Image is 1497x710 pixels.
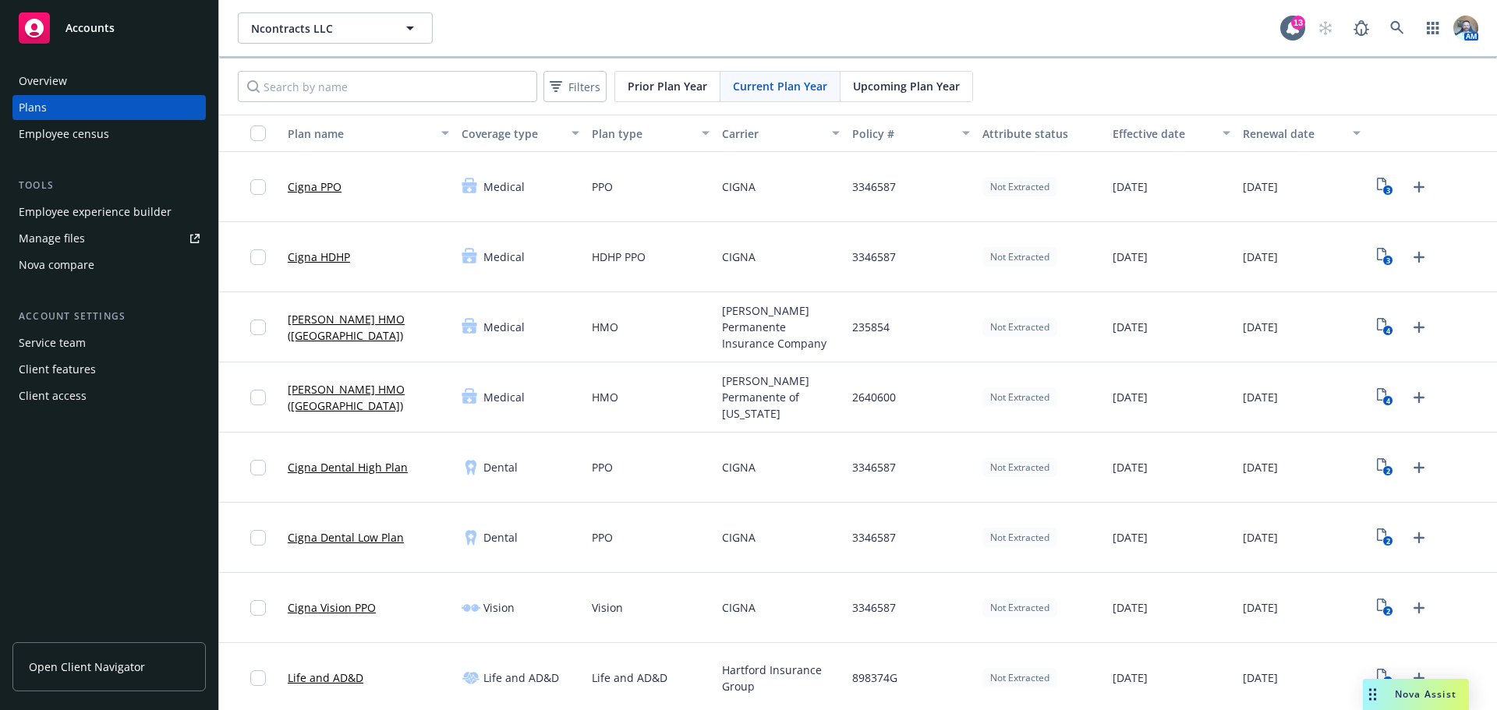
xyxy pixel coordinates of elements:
text: 3 [1386,256,1390,266]
span: [DATE] [1113,249,1148,265]
span: Accounts [65,22,115,34]
span: Life and AD&D [483,669,559,686]
span: [PERSON_NAME] Permanente Insurance Company [722,302,840,351]
div: Policy # [852,125,953,142]
span: HDHP PPO [592,249,646,265]
div: Not Extracted [982,668,1057,687]
div: Employee census [19,122,109,147]
span: [DATE] [1243,389,1278,405]
div: Plans [19,95,47,120]
span: Medical [483,178,525,195]
input: Toggle Row Selected [250,530,266,546]
a: Manage files [12,226,206,251]
a: Cigna Vision PPO [288,599,376,616]
button: Carrier [716,115,846,152]
input: Toggle Row Selected [250,600,266,616]
span: 2640600 [852,389,896,405]
button: Coverage type [455,115,586,152]
text: 2 [1386,536,1390,546]
div: Effective date [1113,125,1213,142]
span: HMO [592,319,618,335]
span: [DATE] [1113,319,1148,335]
a: Upload Plan Documents [1407,315,1432,340]
a: View Plan Documents [1373,175,1398,200]
div: Renewal date [1243,125,1343,142]
a: Accounts [12,6,206,50]
span: HMO [592,389,618,405]
span: CIGNA [722,599,756,616]
span: 898374G [852,669,897,686]
div: Attribute status [982,125,1100,142]
span: Dental [483,459,518,475]
input: Toggle Row Selected [250,179,266,195]
a: Plans [12,95,206,120]
a: Search [1382,12,1413,44]
a: Employee experience builder [12,200,206,224]
span: Current Plan Year [733,78,827,94]
div: Not Extracted [982,387,1057,407]
span: [DATE] [1113,389,1148,405]
a: View Plan Documents [1373,385,1398,410]
text: 4 [1386,396,1390,406]
a: Upload Plan Documents [1407,385,1432,410]
span: PPO [592,529,613,546]
input: Toggle Row Selected [250,249,266,265]
text: 3 [1386,185,1390,196]
a: Employee census [12,122,206,147]
div: Not Extracted [982,457,1057,477]
a: View Plan Documents [1373,455,1398,480]
a: View Plan Documents [1373,525,1398,550]
a: Upload Plan Documents [1407,455,1432,480]
span: [DATE] [1243,599,1278,616]
input: Toggle Row Selected [250,320,266,335]
a: Cigna Dental Low Plan [288,529,404,546]
span: CIGNA [722,459,756,475]
a: Overview [12,69,206,94]
div: Client features [19,357,96,382]
div: Coverage type [462,125,562,142]
span: Ncontracts LLC [251,20,386,37]
a: View Plan Documents [1373,595,1398,620]
span: Open Client Navigator [29,659,145,675]
button: Attribute status [976,115,1106,152]
button: Plan type [586,115,716,152]
a: View Plan Documents [1373,245,1398,270]
input: Search by name [238,71,537,102]
span: [DATE] [1243,319,1278,335]
span: Nova Assist [1395,687,1456,701]
a: View Plan Documents [1373,315,1398,340]
a: Client access [12,383,206,408]
span: Life and AD&D [592,669,667,686]
a: Cigna PPO [288,178,342,195]
div: Nova compare [19,253,94,277]
span: 235854 [852,319,890,335]
span: [DATE] [1113,459,1148,475]
span: [DATE] [1243,459,1278,475]
input: Toggle Row Selected [250,460,266,475]
a: Report a Bug [1346,12,1377,44]
span: [DATE] [1113,529,1148,546]
span: [DATE] [1243,178,1278,195]
input: Toggle Row Selected [250,390,266,405]
div: Employee experience builder [19,200,172,224]
a: Client features [12,357,206,382]
span: Prior Plan Year [628,78,707,94]
div: Not Extracted [982,177,1057,196]
input: Select all [250,125,266,141]
span: [DATE] [1243,249,1278,265]
div: Plan name [288,125,432,142]
span: 3346587 [852,529,896,546]
span: CIGNA [722,178,756,195]
span: CIGNA [722,249,756,265]
div: 13 [1291,16,1305,30]
span: [DATE] [1243,529,1278,546]
text: 2 [1386,606,1390,616]
span: Upcoming Plan Year [853,78,960,94]
span: [DATE] [1243,669,1278,686]
div: Not Extracted [982,528,1057,547]
span: Medical [483,249,525,265]
div: Carrier [722,125,823,142]
span: 3346587 [852,599,896,616]
span: [DATE] [1113,599,1148,616]
span: Filters [547,76,603,98]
